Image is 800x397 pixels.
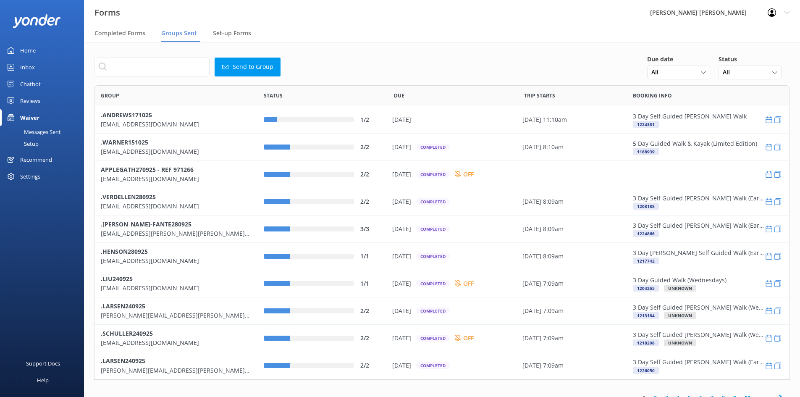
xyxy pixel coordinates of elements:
div: 2/2 [360,170,381,179]
h5: Status [719,55,790,64]
h3: Forms [94,6,120,19]
div: Inbox [20,59,35,76]
p: 3 Day [PERSON_NAME] Self Guided Walk (Early)- HOT DEAL [633,248,766,258]
div: 1/2 [360,115,381,124]
div: 2/2 [360,334,381,343]
div: row [94,243,790,270]
p: 3 Day Self Guided [PERSON_NAME] Walk (Wednesdays) [633,303,766,312]
p: [PERSON_NAME][EMAIL_ADDRESS][PERSON_NAME][DOMAIN_NAME] [101,311,251,320]
div: row [94,325,790,352]
p: [DATE] [392,334,411,343]
div: row [94,106,790,134]
p: 3 Day Guided Walk (Wednesdays) [633,276,727,285]
p: [PERSON_NAME][EMAIL_ADDRESS][PERSON_NAME][DOMAIN_NAME] [101,365,251,375]
button: Send to Group [215,58,281,76]
div: UNKNOWN [664,312,696,319]
div: Completed [416,253,450,260]
span: All [723,68,735,77]
p: OFF [463,334,474,343]
div: 2/2 [360,142,381,152]
div: grid [94,106,790,379]
div: 1226050 [633,367,659,373]
div: 1213184 [633,312,659,319]
div: Completed [416,308,450,314]
p: [EMAIL_ADDRESS][DOMAIN_NAME] [101,120,251,129]
h5: Due date [647,55,719,64]
div: [DATE] 7:09am [522,306,622,315]
span: Status [264,92,283,100]
p: [DATE] [392,224,411,234]
div: 1224866 [633,230,659,237]
p: 3 Day Self Guided [PERSON_NAME] Walk [633,112,747,121]
div: 1224381 [633,121,659,128]
p: [DATE] [392,170,411,179]
div: 3/3 [360,224,381,234]
div: [DATE] 8:09am [522,224,622,234]
img: yonder-white-logo.png [13,14,61,28]
p: [EMAIL_ADDRESS][DOMAIN_NAME] [101,284,251,293]
div: - [522,170,622,179]
div: Completed [416,335,450,342]
div: [DATE] 8:10am [522,142,622,152]
a: Messages Sent [5,126,84,138]
p: [DATE] [392,197,411,206]
div: Completed [416,362,450,369]
div: - [633,170,635,179]
p: [DATE] [392,361,411,370]
span: Completed Forms [94,29,145,37]
div: 1217742 [633,258,659,264]
div: row [94,161,790,188]
div: 1204265 [633,285,659,292]
b: APPLEGATH270925 - REF 971266 [101,165,194,173]
div: Completed [416,144,450,150]
div: Completed [416,280,450,287]
div: 2/2 [360,197,381,206]
div: Help [37,372,49,389]
div: Messages Sent [5,126,61,138]
div: Home [20,42,36,59]
div: row [94,188,790,216]
span: Set-up Forms [213,29,251,37]
div: 1218208 [633,339,659,346]
p: 3 Day Self Guided [PERSON_NAME] Walk (Early) [633,221,766,230]
div: 1208188 [633,203,659,210]
div: Completed [416,171,450,178]
div: Settings [20,168,40,185]
div: 1/1 [360,252,381,261]
b: .ANDREWS171025 [101,110,152,118]
span: Group [101,92,119,100]
p: [EMAIL_ADDRESS][DOMAIN_NAME] [101,256,251,266]
b: .LARSEN240925 [101,302,145,310]
p: [DATE] [392,306,411,315]
div: 2/2 [360,306,381,315]
b: .[PERSON_NAME]-FANTE280925 [101,220,191,228]
b: .LARSEN240925 [101,357,145,365]
div: Chatbot [20,76,41,92]
div: 2/2 [360,361,381,370]
p: [EMAIL_ADDRESS][DOMAIN_NAME] [101,147,251,156]
div: [DATE] 7:09am [522,334,622,343]
p: OFF [463,170,474,179]
p: [EMAIL_ADDRESS][DOMAIN_NAME] [101,202,251,211]
div: row [94,270,790,297]
div: Waiver [20,109,39,126]
div: [DATE] 7:09am [522,279,622,288]
a: Setup [5,138,84,150]
p: 3 Day Self Guided [PERSON_NAME] Walk (Early) [633,194,766,203]
span: Booking info [633,92,672,100]
p: 3 Day Self Guided [PERSON_NAME] Walk (Early) [633,358,766,367]
div: 1/1 [360,279,381,288]
p: OFF [463,279,474,288]
p: [EMAIL_ADDRESS][DOMAIN_NAME] [101,174,251,184]
b: .WARNER151025 [101,138,148,146]
p: 3 Day Self Guided [PERSON_NAME] Walk (Wednesdays) [633,330,766,339]
p: [DATE] [392,115,411,124]
div: [DATE] 8:09am [522,197,622,206]
p: [DATE] [392,252,411,261]
div: [DATE] 8:09am [522,252,622,261]
span: Due [394,92,404,100]
div: Recommend [20,151,52,168]
div: Support Docs [26,355,60,372]
div: row [94,216,790,243]
b: .HENSON280925 [101,247,148,255]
